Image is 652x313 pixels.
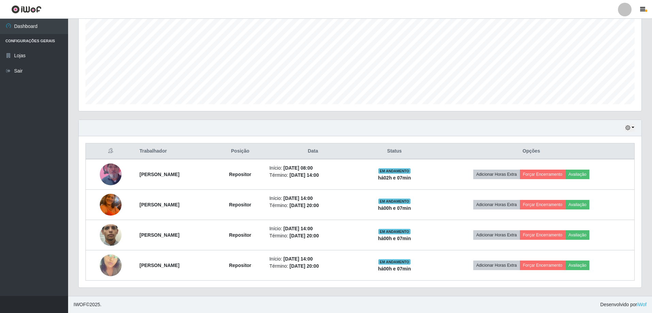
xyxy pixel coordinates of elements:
strong: há 02 h e 07 min [378,175,411,181]
th: Status [361,143,428,159]
li: Início: [269,165,356,172]
strong: há 00 h e 07 min [378,236,411,241]
li: Término: [269,172,356,179]
img: 1754928869787.jpeg [100,246,122,285]
strong: Repositor [229,263,251,268]
strong: há 00 h e 07 min [378,266,411,271]
button: Forçar Encerramento [520,261,566,270]
li: Término: [269,232,356,239]
th: Opções [428,143,634,159]
strong: Repositor [229,232,251,238]
span: IWOF [74,302,86,307]
th: Data [265,143,361,159]
button: Avaliação [566,200,590,209]
time: [DATE] 14:00 [283,226,313,231]
span: Desenvolvido por [600,301,647,308]
img: 1752090635186.jpeg [100,155,122,194]
time: [DATE] 20:00 [289,203,319,208]
button: Avaliação [566,170,590,179]
li: Início: [269,255,356,263]
th: Trabalhador [136,143,215,159]
li: Início: [269,195,356,202]
time: [DATE] 14:00 [283,195,313,201]
img: CoreUI Logo [11,5,42,14]
strong: Repositor [229,202,251,207]
span: EM ANDAMENTO [378,259,411,265]
button: Adicionar Horas Extra [473,261,520,270]
button: Adicionar Horas Extra [473,230,520,240]
button: Forçar Encerramento [520,200,566,209]
button: Forçar Encerramento [520,230,566,240]
img: 1747894818332.jpeg [100,211,122,259]
strong: [PERSON_NAME] [140,202,179,207]
button: Adicionar Horas Extra [473,200,520,209]
strong: [PERSON_NAME] [140,263,179,268]
a: iWof [637,302,647,307]
span: EM ANDAMENTO [378,168,411,174]
button: Forçar Encerramento [520,170,566,179]
li: Início: [269,225,356,232]
time: [DATE] 20:00 [289,233,319,238]
img: 1744940135172.jpeg [100,190,122,219]
strong: [PERSON_NAME] [140,172,179,177]
span: © 2025 . [74,301,101,308]
button: Avaliação [566,261,590,270]
strong: há 00 h e 07 min [378,205,411,211]
button: Adicionar Horas Extra [473,170,520,179]
time: [DATE] 20:00 [289,263,319,269]
strong: [PERSON_NAME] [140,232,179,238]
span: EM ANDAMENTO [378,199,411,204]
time: [DATE] 14:00 [283,256,313,262]
th: Posição [215,143,266,159]
time: [DATE] 08:00 [283,165,313,171]
li: Término: [269,263,356,270]
button: Avaliação [566,230,590,240]
strong: Repositor [229,172,251,177]
li: Término: [269,202,356,209]
time: [DATE] 14:00 [289,172,319,178]
span: EM ANDAMENTO [378,229,411,234]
